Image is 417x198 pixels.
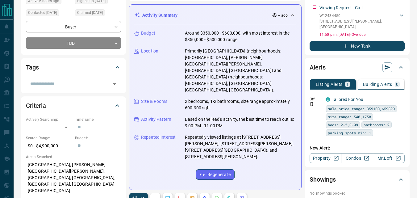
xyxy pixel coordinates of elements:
[141,134,176,141] p: Repeated Interest
[26,21,121,32] div: Buyer
[310,102,314,106] svg: Push Notification Only
[141,98,168,105] p: Size & Rooms
[310,96,322,102] p: Off
[28,10,57,16] span: Contacted [DATE]
[26,98,121,113] div: Criteria
[278,13,288,18] p: -- ago
[319,19,398,30] p: [STREET_ADDRESS][PERSON_NAME] , [GEOGRAPHIC_DATA]
[26,37,121,49] div: TBD
[142,12,177,19] p: Activity Summary
[364,122,390,128] span: bathrooms: 2
[328,122,358,128] span: beds: 2-2,3-99
[310,145,405,151] p: New Alert:
[310,60,405,75] div: Alerts
[75,135,121,141] p: Budget:
[319,5,362,11] p: Viewing Request - Call
[196,169,235,180] button: Regenerate
[310,191,405,196] p: No showings booked
[326,97,330,102] div: condos.ca
[310,153,341,163] a: Property
[310,41,405,51] button: New Task
[328,106,395,112] span: sale price range: 359100,659890
[185,134,296,160] p: Repeatedly viewed listings at [STREET_ADDRESS][PERSON_NAME], [STREET_ADDRESS][PERSON_NAME], [STRE...
[26,160,121,196] p: [GEOGRAPHIC_DATA], [PERSON_NAME][GEOGRAPHIC_DATA][PERSON_NAME], [GEOGRAPHIC_DATA], [GEOGRAPHIC_DA...
[328,130,371,136] span: parking spots min: 1
[26,9,72,18] div: Thu Jan 23 2025
[185,116,296,129] p: Based on the lead's activity, the best time to reach out is: 9:00 PM - 11:00 PM
[396,82,398,86] p: 0
[141,30,155,36] p: Budget
[77,10,103,16] span: Claimed [DATE]
[332,97,363,102] a: Tailored For You
[346,82,349,86] p: 1
[310,175,336,184] h2: Showings
[316,82,343,86] p: Listing Alerts
[141,48,158,54] p: Location
[319,32,405,37] p: 11:50 p.m. [DATE] - Overdue
[185,98,296,111] p: 2 bedrooms, 1-2 bathrooms, size range approximately 600-900 sqft.
[75,117,121,122] p: Timeframe:
[310,172,405,187] div: Showings
[134,10,296,21] div: Activity Summary-- ago
[310,62,326,72] h2: Alerts
[26,117,72,122] p: Actively Searching:
[185,30,296,43] p: Around $350,000 - $600,000, with most interest in the $350,000 - $500,000 range.
[373,153,405,163] a: Mr.Loft
[363,82,392,86] p: Building Alerts
[141,116,171,123] p: Activity Pattern
[26,101,46,111] h2: Criteria
[26,62,39,72] h2: Tags
[26,154,121,160] p: Areas Searched:
[110,80,119,88] button: Open
[75,9,121,18] div: Fri Mar 07 2025
[341,153,373,163] a: Condos
[328,114,371,120] span: size range: 540,1758
[26,135,72,141] p: Search Range:
[26,141,72,151] p: $0 - $4,900,000
[319,12,405,31] div: W12434450[STREET_ADDRESS][PERSON_NAME],[GEOGRAPHIC_DATA]
[319,13,398,19] p: W12434450
[26,60,121,75] div: Tags
[185,48,296,93] p: Primarily [GEOGRAPHIC_DATA] (neighbourhoods: [GEOGRAPHIC_DATA], [PERSON_NAME][GEOGRAPHIC_DATA][PE...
